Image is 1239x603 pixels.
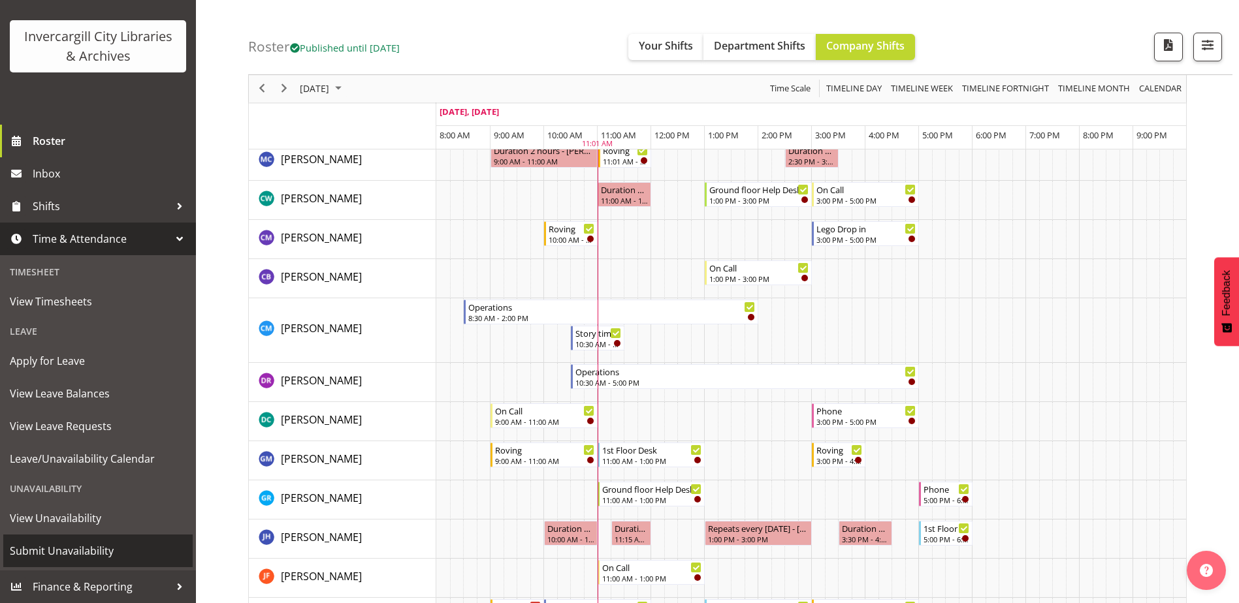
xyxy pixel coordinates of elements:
[924,534,969,544] div: 5:00 PM - 6:00 PM
[708,534,809,544] div: 1:00 PM - 3:00 PM
[602,443,701,456] div: 1st Floor Desk
[815,129,846,141] span: 3:00 PM
[602,456,701,466] div: 11:00 AM - 1:00 PM
[639,39,693,53] span: Your Shifts
[575,365,916,378] div: Operations
[281,568,362,584] a: [PERSON_NAME]
[249,298,436,363] td: Cindy Mulrooney resource
[249,259,436,298] td: Chris Broad resource
[491,143,598,168] div: Aurora Catu"s event - Duration 2 hours - Aurora Catu Begin From Wednesday, October 8, 2025 at 9:0...
[1136,129,1167,141] span: 9:00 PM
[495,456,594,466] div: 9:00 AM - 11:00 AM
[281,320,362,336] a: [PERSON_NAME]
[10,351,186,371] span: Apply for Leave
[1083,129,1114,141] span: 8:00 PM
[273,75,295,102] div: next period
[582,139,613,150] div: 11:01 AM
[709,183,809,196] div: Ground floor Help Desk
[495,443,594,456] div: Roving
[549,234,594,245] div: 10:00 AM - 11:00 AM
[571,326,624,350] div: Cindy Mulrooney"s event - Story time Begin From Wednesday, October 8, 2025 at 10:30:00 AM GMT+13:...
[839,521,892,546] div: Jillian Hunter"s event - Duration 1 hours - Jillian Hunter Begin From Wednesday, October 8, 2025 ...
[812,182,919,207] div: Catherine Wilson"s event - On Call Begin From Wednesday, October 8, 2025 at 3:00:00 PM GMT+13:00 ...
[812,442,865,467] div: Gabriel McKay Smith"s event - Roving Begin From Wednesday, October 8, 2025 at 3:00:00 PM GMT+13:0...
[440,106,499,117] span: [DATE], [DATE]
[598,482,705,506] div: Grace Roscoe-Squires"s event - Ground floor Help Desk Begin From Wednesday, October 8, 2025 at 11...
[281,230,362,245] a: [PERSON_NAME]
[491,442,598,467] div: Gabriel McKay Smith"s event - Roving Begin From Wednesday, October 8, 2025 at 9:00:00 AM GMT+13:0...
[598,182,651,207] div: Catherine Wilson"s event - Duration 1 hours - Catherine Wilson Begin From Wednesday, October 8, 2...
[547,521,594,534] div: Duration 1 hours - [PERSON_NAME]
[248,39,400,54] h4: Roster
[10,541,186,561] span: Submit Unavailability
[249,181,436,220] td: Catherine Wilson resource
[924,482,969,495] div: Phone
[812,403,919,428] div: Donald Cunningham"s event - Phone Begin From Wednesday, October 8, 2025 at 3:00:00 PM GMT+13:00 E...
[3,285,193,318] a: View Timesheets
[602,561,701,574] div: On Call
[1029,129,1060,141] span: 7:00 PM
[33,196,170,216] span: Shifts
[10,292,186,311] span: View Timesheets
[281,152,362,166] span: [PERSON_NAME]
[298,81,330,97] span: [DATE]
[249,402,436,441] td: Donald Cunningham resource
[816,195,916,206] div: 3:00 PM - 5:00 PM
[1057,81,1131,97] span: Timeline Month
[825,81,883,97] span: Timeline Day
[276,81,293,97] button: Next
[869,129,899,141] span: 4:00 PM
[3,377,193,410] a: View Leave Balances
[602,573,701,583] div: 11:00 AM - 1:00 PM
[816,183,916,196] div: On Call
[602,495,701,505] div: 11:00 AM - 1:00 PM
[3,442,193,475] a: Leave/Unavailability Calendar
[281,151,362,167] a: [PERSON_NAME]
[816,34,915,60] button: Company Shifts
[298,81,347,97] button: October 2025
[281,412,362,427] a: [PERSON_NAME]
[281,191,362,206] a: [PERSON_NAME]
[549,222,594,235] div: Roving
[547,129,583,141] span: 10:00 AM
[705,260,812,285] div: Chris Broad"s event - On Call Begin From Wednesday, October 8, 2025 at 1:00:00 PM GMT+13:00 Ends ...
[788,156,835,166] div: 2:30 PM - 3:30 PM
[253,81,271,97] button: Previous
[281,373,362,388] span: [PERSON_NAME]
[1214,257,1239,346] button: Feedback - Show survey
[249,441,436,480] td: Gabriel McKay Smith resource
[1138,81,1183,97] span: calendar
[494,156,594,166] div: 9:00 AM - 11:00 AM
[249,519,436,559] td: Jillian Hunter resource
[33,164,189,183] span: Inbox
[547,534,594,544] div: 10:00 AM - 11:00 AM
[3,318,193,345] div: Leave
[23,27,173,66] div: Invercargill City Libraries & Archives
[714,39,805,53] span: Department Shifts
[824,81,884,97] button: Timeline Day
[842,521,889,534] div: Duration 1 hours - [PERSON_NAME]
[281,412,362,427] span: [PERSON_NAME]
[3,534,193,567] a: Submit Unavailability
[295,75,349,102] div: October 8, 2025
[603,156,648,166] div: 11:01 AM - 12:00 PM
[575,339,621,349] div: 10:30 AM - 11:30 AM
[10,384,186,403] span: View Leave Balances
[769,81,812,97] span: Time Scale
[10,416,186,436] span: View Leave Requests
[768,81,813,97] button: Time Scale
[919,521,973,546] div: Jillian Hunter"s event - 1st Floor Desk Begin From Wednesday, October 8, 2025 at 5:00:00 PM GMT+1...
[251,75,273,102] div: previous period
[615,534,649,544] div: 11:15 AM - 12:00 PM
[705,521,812,546] div: Jillian Hunter"s event - Repeats every wednesday - Jillian Hunter Begin From Wednesday, October 8...
[961,81,1050,97] span: Timeline Fortnight
[249,220,436,259] td: Chamique Mamolo resource
[281,269,362,285] a: [PERSON_NAME]
[281,451,362,467] a: [PERSON_NAME]
[494,144,594,157] div: Duration 2 hours - [PERSON_NAME]
[281,529,362,545] a: [PERSON_NAME]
